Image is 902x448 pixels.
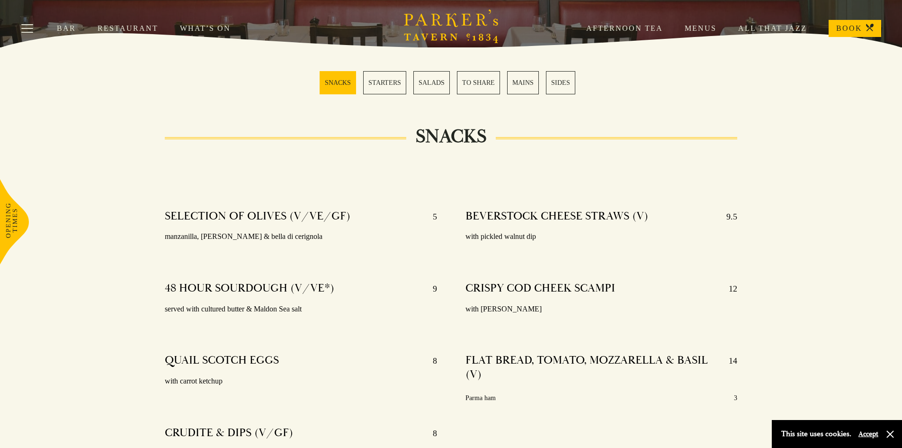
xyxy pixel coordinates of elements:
h4: CRISPY COD CHEEK SCAMPI [465,281,615,296]
p: 5 [423,209,437,224]
p: manzanilla, [PERSON_NAME] & bella di cerignola [165,230,437,244]
a: 5 / 6 [507,71,539,94]
h4: FLAT BREAD, TOMATO, MOZZARELLA & BASIL (V) [465,353,720,382]
p: Parma ham [465,392,496,404]
a: 1 / 6 [320,71,356,94]
button: Close and accept [885,430,895,439]
h2: SNACKS [406,125,496,148]
button: Accept [858,430,878,439]
p: This site uses cookies. [781,427,851,441]
p: with carrot ketchup [165,375,437,388]
a: 6 / 6 [546,71,575,94]
p: 12 [719,281,737,296]
h4: CRUDITE & DIPS (V/GF) [165,426,293,441]
p: 9.5 [717,209,737,224]
a: 4 / 6 [457,71,500,94]
h4: SELECTION OF OLIVES (V/VE/GF) [165,209,350,224]
p: 9 [423,281,437,296]
p: 8 [423,353,437,368]
p: 3 [734,392,737,404]
p: served with cultured butter & Maldon Sea salt [165,302,437,316]
a: 2 / 6 [363,71,406,94]
p: 14 [719,353,737,382]
p: 8 [423,426,437,441]
h4: BEVERSTOCK CHEESE STRAWS (V) [465,209,648,224]
p: with pickled walnut dip [465,230,738,244]
h4: QUAIL SCOTCH EGGS [165,353,279,368]
h4: 48 HOUR SOURDOUGH (V/VE*) [165,281,334,296]
p: with [PERSON_NAME] [465,302,738,316]
a: 3 / 6 [413,71,450,94]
